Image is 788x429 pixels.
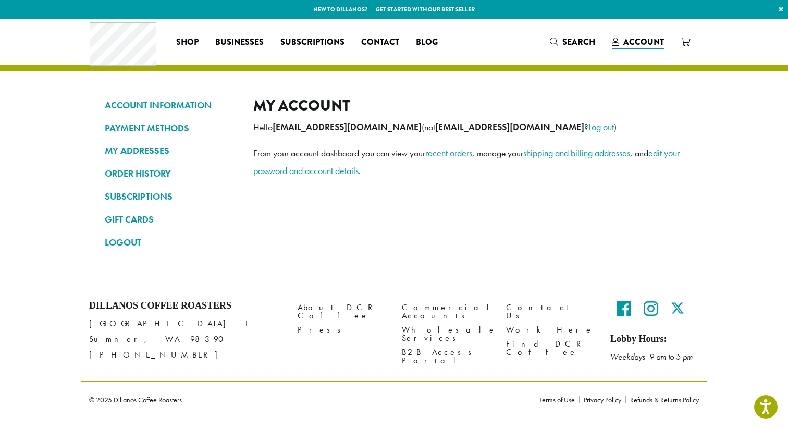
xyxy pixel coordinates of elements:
strong: [EMAIL_ADDRESS][DOMAIN_NAME] [435,121,584,133]
a: Get started with our best seller [376,5,475,14]
a: Shop [168,34,207,51]
a: Terms of Use [539,396,579,403]
a: ORDER HISTORY [105,165,238,182]
nav: Account pages [105,96,238,260]
a: LOGOUT [105,234,238,251]
a: Search [541,33,604,51]
a: Privacy Policy [579,396,625,403]
a: Commercial Accounts [402,300,490,323]
strong: [EMAIL_ADDRESS][DOMAIN_NAME] [273,121,422,133]
a: Refunds & Returns Policy [625,396,699,403]
h4: Dillanos Coffee Roasters [89,300,282,312]
p: © 2025 Dillanos Coffee Roasters. [89,396,524,403]
a: Wholesale Services [402,323,490,346]
em: Weekdays 9 am to 5 pm [610,351,693,362]
a: PAYMENT METHODS [105,119,238,137]
span: Subscriptions [280,36,344,49]
span: Search [562,36,595,48]
a: Find DCR Coffee [506,337,595,360]
span: Blog [416,36,438,49]
span: Account [623,36,664,48]
span: Contact [361,36,399,49]
p: Hello (not ? ) [253,118,683,136]
p: From your account dashboard you can view your , manage your , and . [253,144,683,180]
a: B2B Access Portal [402,346,490,368]
h5: Lobby Hours: [610,334,699,345]
a: SUBSCRIPTIONS [105,188,238,205]
span: Businesses [215,36,264,49]
a: ACCOUNT INFORMATION [105,96,238,114]
a: Press [298,323,386,337]
a: Log out [588,121,614,133]
a: Contact Us [506,300,595,323]
p: [GEOGRAPHIC_DATA] E Sumner, WA 98390 [PHONE_NUMBER] [89,316,282,363]
a: recent orders [425,147,472,159]
span: Shop [176,36,199,49]
a: MY ADDRESSES [105,142,238,160]
h2: My account [253,96,683,115]
a: shipping and billing addresses [523,147,630,159]
a: GIFT CARDS [105,211,238,228]
a: Work Here [506,323,595,337]
a: About DCR Coffee [298,300,386,323]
